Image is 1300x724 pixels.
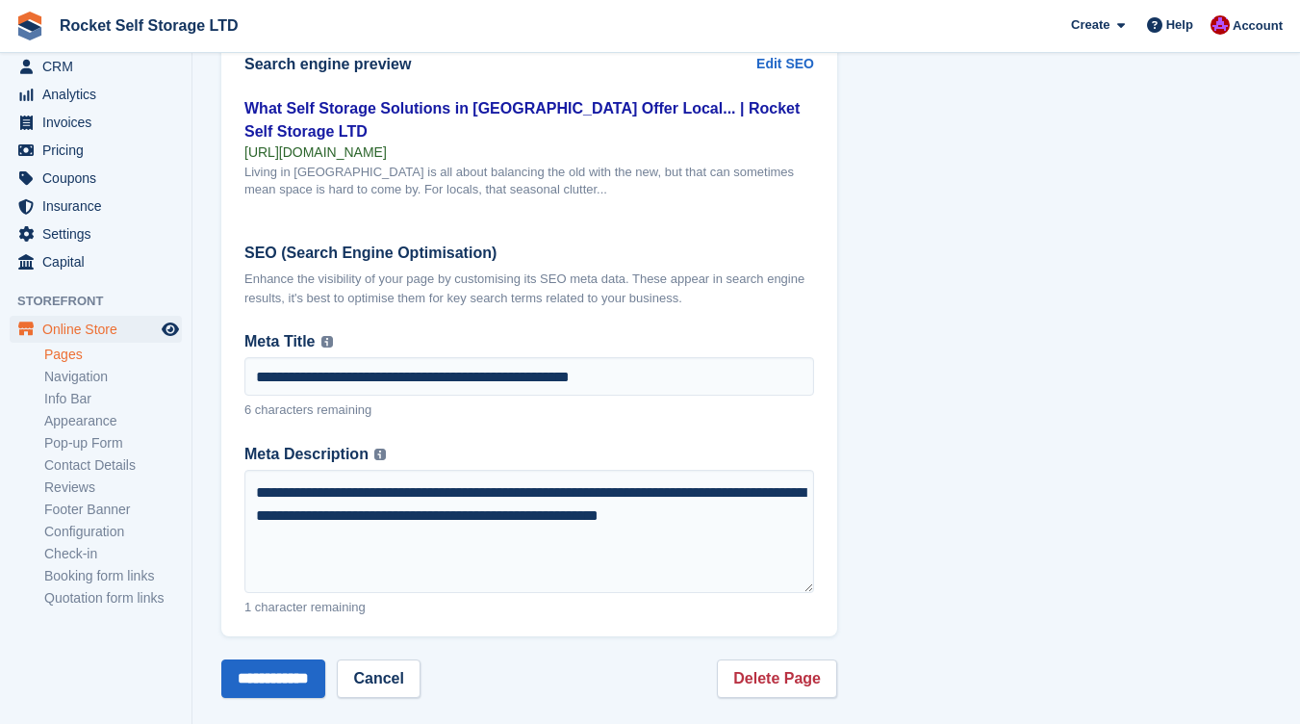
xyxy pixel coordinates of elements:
span: characters remaining [255,402,371,417]
a: menu [10,220,182,247]
a: menu [10,53,182,80]
img: stora-icon-8386f47178a22dfd0bd8f6a31ec36ba5ce8667c1dd55bd0f319d3a0aa187defe.svg [15,12,44,40]
h2: Search engine preview [244,56,756,73]
span: Invoices [42,109,158,136]
a: menu [10,316,182,343]
a: Contact Details [44,456,182,475]
span: Storefront [17,292,191,311]
div: What Self Storage Solutions in [GEOGRAPHIC_DATA] Offer Local... | Rocket Self Storage LTD [244,97,814,143]
span: Insurance [42,193,158,220]
span: 6 [244,402,251,417]
span: Settings [42,220,158,247]
a: Navigation [44,368,182,386]
span: Help [1166,15,1193,35]
div: [URL][DOMAIN_NAME] [244,143,814,161]
a: menu [10,137,182,164]
span: character remaining [255,600,366,614]
a: Info Bar [44,390,182,408]
span: Meta Description [244,443,369,467]
a: Footer Banner [44,501,182,519]
a: Pages [44,346,182,364]
img: icon-info-grey-7440780725fd019a000dd9b08b2336e03edf1995a4989e88bcd33f0948082b44.svg [321,336,333,348]
h2: SEO (Search Engine Optimisation) [244,245,814,262]
img: Lee Tresadern [1211,15,1230,35]
a: Cancel [337,659,420,698]
span: Online Store [42,316,158,343]
div: Living in [GEOGRAPHIC_DATA] is all about balancing the old with the new, but that can sometimes m... [244,164,814,198]
span: CRM [42,53,158,80]
span: Analytics [42,81,158,108]
a: Pop-up Form [44,434,182,452]
a: Booking form links [44,567,182,585]
a: menu [10,248,182,275]
span: Meta Title [244,330,316,354]
span: 1 [244,600,251,614]
a: Check-in [44,545,182,563]
span: Account [1233,16,1283,36]
a: Quotation form links [44,589,182,608]
a: menu [10,165,182,192]
img: icon-info-grey-7440780725fd019a000dd9b08b2336e03edf1995a4989e88bcd33f0948082b44.svg [374,449,386,460]
a: Delete Page [717,659,837,698]
a: menu [10,193,182,220]
a: Configuration [44,523,182,541]
a: Preview store [159,318,182,341]
div: Enhance the visibility of your page by customising its SEO meta data. These appear in search engi... [244,270,814,307]
span: Pricing [42,137,158,164]
a: Edit SEO [756,54,814,74]
a: menu [10,109,182,136]
a: Appearance [44,412,182,430]
a: menu [10,81,182,108]
span: Create [1071,15,1109,35]
a: Rocket Self Storage LTD [52,10,246,41]
a: Reviews [44,478,182,497]
span: Coupons [42,165,158,192]
span: Capital [42,248,158,275]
